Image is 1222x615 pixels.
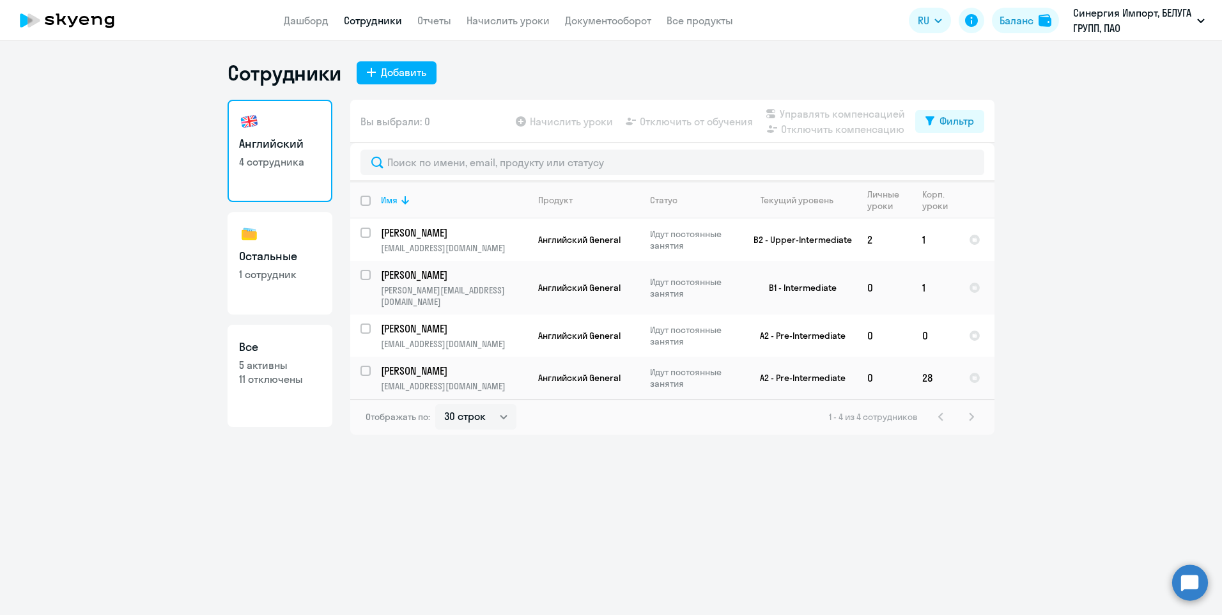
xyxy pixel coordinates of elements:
p: [PERSON_NAME] [381,268,525,282]
span: Английский General [538,372,621,384]
p: Идут постоянные занятия [650,366,738,389]
p: 4 сотрудника [239,155,321,169]
td: 1 [912,261,959,315]
p: 5 активны [239,358,321,372]
h3: Английский [239,136,321,152]
div: Статус [650,194,677,206]
div: Личные уроки [867,189,903,212]
div: Баланс [1000,13,1033,28]
img: balance [1039,14,1051,27]
div: Продукт [538,194,573,206]
button: Фильтр [915,110,984,133]
a: Остальные1 сотрудник [228,212,332,315]
td: B1 - Intermediate [738,261,857,315]
a: Дашборд [284,14,329,27]
h1: Сотрудники [228,60,341,86]
td: 0 [857,315,912,357]
a: Все продукты [667,14,733,27]
div: Добавить [381,65,426,80]
div: Корп. уроки [922,189,950,212]
p: [EMAIL_ADDRESS][DOMAIN_NAME] [381,242,527,254]
a: Английский4 сотрудника [228,100,332,202]
p: Идут постоянные занятия [650,228,738,251]
a: [PERSON_NAME] [381,226,527,240]
p: Идут постоянные занятия [650,324,738,347]
td: 2 [857,219,912,261]
span: Английский General [538,330,621,341]
div: Текущий уровень [748,194,856,206]
p: 1 сотрудник [239,267,321,281]
td: 0 [857,357,912,399]
p: [EMAIL_ADDRESS][DOMAIN_NAME] [381,380,527,392]
a: Сотрудники [344,14,402,27]
button: Синергия Импорт, БЕЛУГА ГРУПП, ПАО [1067,5,1211,36]
button: Добавить [357,61,437,84]
input: Поиск по имени, email, продукту или статусу [360,150,984,175]
td: 0 [857,261,912,315]
p: [PERSON_NAME] [381,364,525,378]
td: A2 - Pre-Intermediate [738,315,857,357]
div: Текущий уровень [761,194,833,206]
h3: Остальные [239,248,321,265]
p: [PERSON_NAME] [381,322,525,336]
span: Вы выбрали: 0 [360,114,430,129]
div: Корп. уроки [922,189,958,212]
button: RU [909,8,951,33]
button: Балансbalance [992,8,1059,33]
td: 0 [912,315,959,357]
p: Синергия Импорт, БЕЛУГА ГРУПП, ПАО [1073,5,1192,36]
p: [EMAIL_ADDRESS][DOMAIN_NAME] [381,338,527,350]
div: Фильтр [940,113,974,128]
a: Документооборот [565,14,651,27]
td: 1 [912,219,959,261]
div: Продукт [538,194,639,206]
img: english [239,111,259,132]
a: [PERSON_NAME] [381,322,527,336]
span: 1 - 4 из 4 сотрудников [829,411,918,423]
span: RU [918,13,929,28]
span: Английский General [538,282,621,293]
div: Статус [650,194,738,206]
a: Отчеты [417,14,451,27]
a: Начислить уроки [467,14,550,27]
div: Личные уроки [867,189,911,212]
div: Имя [381,194,527,206]
img: others [239,224,259,244]
p: [PERSON_NAME] [381,226,525,240]
div: Имя [381,194,398,206]
td: 28 [912,357,959,399]
a: [PERSON_NAME] [381,364,527,378]
a: Все5 активны11 отключены [228,325,332,427]
h3: Все [239,339,321,355]
p: 11 отключены [239,372,321,386]
p: Идут постоянные занятия [650,276,738,299]
td: A2 - Pre-Intermediate [738,357,857,399]
p: [PERSON_NAME][EMAIL_ADDRESS][DOMAIN_NAME] [381,284,527,307]
a: [PERSON_NAME] [381,268,527,282]
span: Английский General [538,234,621,245]
span: Отображать по: [366,411,430,423]
td: B2 - Upper-Intermediate [738,219,857,261]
